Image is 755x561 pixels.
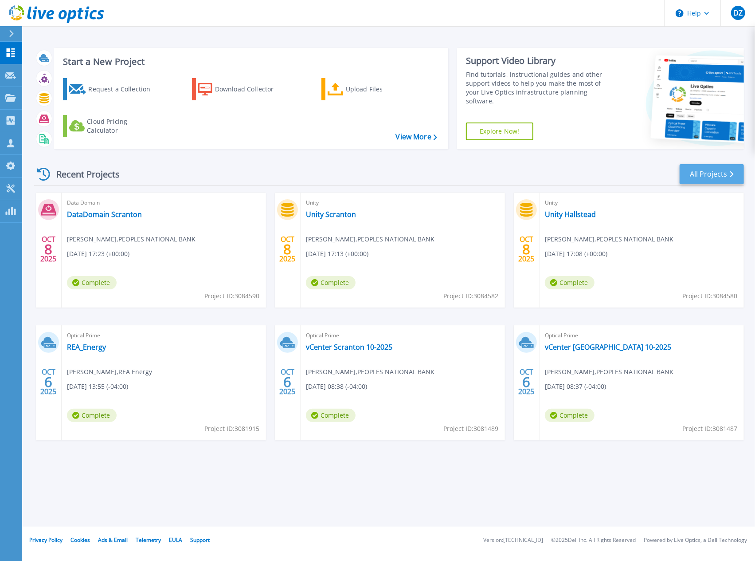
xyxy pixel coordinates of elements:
span: [PERSON_NAME] , PEOPLES NATIONAL BANK [545,234,673,244]
span: Project ID: 3081489 [443,424,498,434]
a: vCenter [GEOGRAPHIC_DATA] 10-2025 [545,343,671,352]
span: Complete [67,276,117,289]
a: Download Collector [192,78,291,100]
div: OCT 2025 [518,366,535,398]
span: [DATE] 17:13 (+00:00) [306,249,368,259]
span: 8 [283,245,291,253]
span: Optical Prime [67,331,261,340]
span: Complete [67,409,117,422]
span: Optical Prime [306,331,500,340]
a: Request a Collection [63,78,162,100]
span: Project ID: 3081487 [682,424,737,434]
a: Support [190,536,210,544]
span: [DATE] 08:37 (-04:00) [545,382,606,391]
a: View More [396,133,437,141]
li: © 2025 Dell Inc. All Rights Reserved [551,537,636,543]
a: Unity Scranton [306,210,356,219]
div: OCT 2025 [40,366,57,398]
span: 8 [44,245,52,253]
span: Complete [306,276,356,289]
div: Recent Projects [34,163,132,185]
a: All Projects [680,164,744,184]
div: Request a Collection [88,80,159,98]
a: Ads & Email [98,536,128,544]
a: Unity Hallstead [545,210,596,219]
div: OCT 2025 [279,233,296,265]
span: Project ID: 3084580 [682,291,737,301]
span: [PERSON_NAME] , REA Energy [67,367,152,377]
span: [DATE] 08:38 (-04:00) [306,382,367,391]
span: Optical Prime [545,331,739,340]
span: [PERSON_NAME] , PEOPLES NATIONAL BANK [67,234,196,244]
span: Complete [306,409,356,422]
span: Unity [306,198,500,208]
div: Find tutorials, instructional guides and other support videos to help you make the most of your L... [466,70,611,106]
span: [PERSON_NAME] , PEOPLES NATIONAL BANK [306,367,434,377]
span: [PERSON_NAME] , PEOPLES NATIONAL BANK [545,367,673,377]
span: Project ID: 3084590 [204,291,259,301]
span: [DATE] 13:55 (-04:00) [67,382,128,391]
div: OCT 2025 [279,366,296,398]
span: Data Domain [67,198,261,208]
span: 6 [44,378,52,386]
span: Complete [545,409,595,422]
div: Support Video Library [466,55,611,67]
span: 8 [522,245,530,253]
a: Privacy Policy [29,536,63,544]
a: Telemetry [136,536,161,544]
a: Cookies [70,536,90,544]
span: 6 [283,378,291,386]
span: DZ [733,9,743,16]
a: vCenter Scranton 10-2025 [306,343,392,352]
li: Version: [TECHNICAL_ID] [483,537,543,543]
span: [DATE] 17:23 (+00:00) [67,249,129,259]
h3: Start a New Project [63,57,437,67]
span: Unity [545,198,739,208]
div: OCT 2025 [40,233,57,265]
a: EULA [169,536,182,544]
div: OCT 2025 [518,233,535,265]
a: REA_Energy [67,343,106,352]
a: Explore Now! [466,122,533,140]
span: [PERSON_NAME] , PEOPLES NATIONAL BANK [306,234,434,244]
div: Upload Files [346,80,417,98]
span: 6 [522,378,530,386]
li: Powered by Live Optics, a Dell Technology [644,537,747,543]
a: Upload Files [321,78,420,100]
div: Download Collector [215,80,286,98]
span: Project ID: 3081915 [204,424,259,434]
span: [DATE] 17:08 (+00:00) [545,249,607,259]
span: Project ID: 3084582 [443,291,498,301]
span: Complete [545,276,595,289]
a: Cloud Pricing Calculator [63,115,162,137]
div: Cloud Pricing Calculator [87,117,158,135]
a: DataDomain Scranton [67,210,142,219]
